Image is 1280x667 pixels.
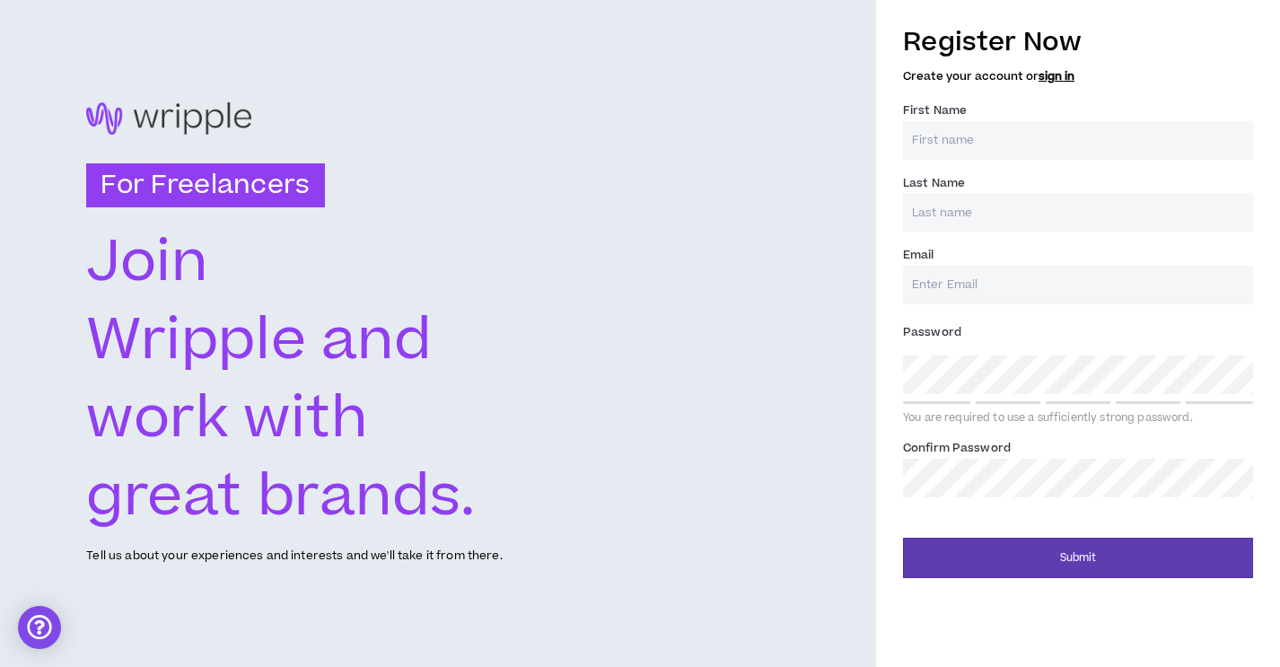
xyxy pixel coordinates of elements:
input: First name [903,121,1253,160]
input: Last name [903,193,1253,232]
label: First Name [903,96,967,125]
input: Enter Email [903,266,1253,304]
h3: Register Now [903,23,1253,61]
text: great brands. [86,456,476,538]
div: You are required to use a sufficiently strong password. [903,411,1253,426]
text: Wripple and [86,300,432,382]
button: Submit [903,538,1253,578]
text: work with [86,378,367,460]
label: Last Name [903,169,965,197]
text: Join [86,223,207,304]
label: Confirm Password [903,434,1011,462]
span: Password [903,324,961,340]
h5: Create your account or [903,70,1253,83]
div: Open Intercom Messenger [18,606,61,649]
label: Email [903,241,934,269]
p: Tell us about your experiences and interests and we'll take it from there. [86,548,502,565]
a: sign in [1039,68,1074,84]
h3: For Freelancers [86,163,324,208]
